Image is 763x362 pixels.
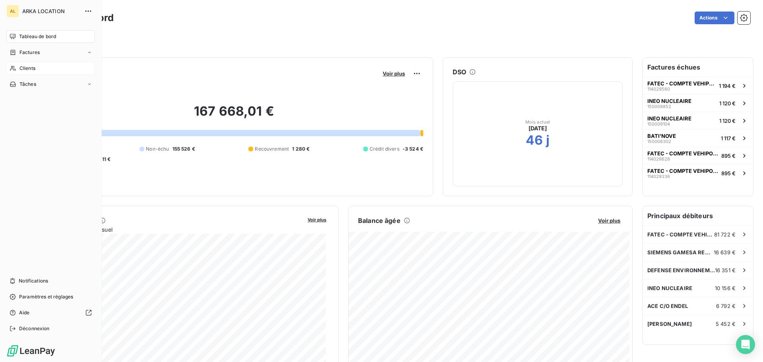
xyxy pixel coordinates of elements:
span: 114026628 [647,157,670,161]
span: SIEMENS GAMESA RENEWABLE ENERG [647,249,714,256]
button: FATEC - COMPTE VEHIPOSTE114029336895 € [643,164,753,182]
h6: Balance âgée [358,216,401,225]
span: 114029560 [647,87,670,91]
span: 1 120 € [719,118,736,124]
button: Voir plus [596,217,623,224]
span: 1 280 € [292,145,310,153]
div: Open Intercom Messenger [736,335,755,354]
span: [PERSON_NAME] [647,321,692,327]
span: INEO NUCLEAIRE [647,98,691,104]
span: -11 € [100,156,111,163]
span: Aide [19,309,30,316]
img: Logo LeanPay [6,345,56,357]
span: Voir plus [308,217,326,223]
button: Actions [695,12,734,24]
span: 1 194 € [719,83,736,89]
div: AL [6,5,19,17]
span: Déconnexion [19,325,50,332]
span: BATI'NOVE [647,133,676,139]
span: FATEC - COMPTE VEHIPOSTE [647,168,718,174]
span: 895 € [721,153,736,159]
button: FATEC - COMPTE VEHIPOSTE1140295601 194 € [643,77,753,94]
span: INEO NUCLEAIRE [647,285,692,291]
h2: j [546,132,550,148]
span: Non-échu [146,145,169,153]
span: 6 792 € [716,303,736,309]
span: Mois actuel [525,120,550,124]
span: 16 351 € [715,267,736,273]
span: 81 722 € [714,231,736,238]
span: Tableau de bord [19,33,56,40]
span: Crédit divers [370,145,399,153]
span: 1 120 € [719,100,736,106]
span: Factures [19,49,40,56]
span: 10 156 € [715,285,736,291]
span: 155 526 € [172,145,195,153]
a: Aide [6,306,95,319]
span: Voir plus [598,217,620,224]
span: -3 524 € [403,145,423,153]
h6: DSO [453,67,466,77]
h6: Factures échues [643,58,753,77]
span: 5 452 € [716,321,736,327]
h6: Principaux débiteurs [643,206,753,225]
span: 150009104 [647,122,670,126]
span: Clients [19,65,35,72]
h2: 167 668,01 € [45,103,423,127]
span: FATEC - COMPTE VEHIPOSTE [647,80,716,87]
span: FATEC - COMPTE VEHIPOSTE [647,231,714,238]
button: FATEC - COMPTE VEHIPOSTE114026628895 € [643,147,753,164]
span: 895 € [721,170,736,176]
span: 1 117 € [721,135,736,141]
button: BATI'NOVE1500083021 117 € [643,129,753,147]
button: INEO NUCLEAIRE1500091041 120 € [643,112,753,129]
span: Paramètres et réglages [19,293,73,300]
span: Tâches [19,81,36,88]
button: Voir plus [380,70,407,77]
h2: 46 [526,132,543,148]
span: ACE C/O ENDEL [647,303,688,309]
span: Recouvrement [255,145,289,153]
span: Voir plus [383,70,405,77]
span: Chiffre d'affaires mensuel [45,225,302,234]
span: [DATE] [529,124,547,132]
span: DEFENSE ENVIRONNEMENT SERVICES [647,267,715,273]
span: 16 639 € [714,249,736,256]
span: 150008302 [647,139,671,144]
span: Notifications [19,277,48,285]
button: INEO NUCLEAIRE1500088521 120 € [643,94,753,112]
span: INEO NUCLEAIRE [647,115,691,122]
button: Voir plus [305,216,329,223]
span: FATEC - COMPTE VEHIPOSTE [647,150,718,157]
span: 150008852 [647,104,671,109]
span: 114029336 [647,174,670,179]
span: ARKA LOCATION [22,8,79,14]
